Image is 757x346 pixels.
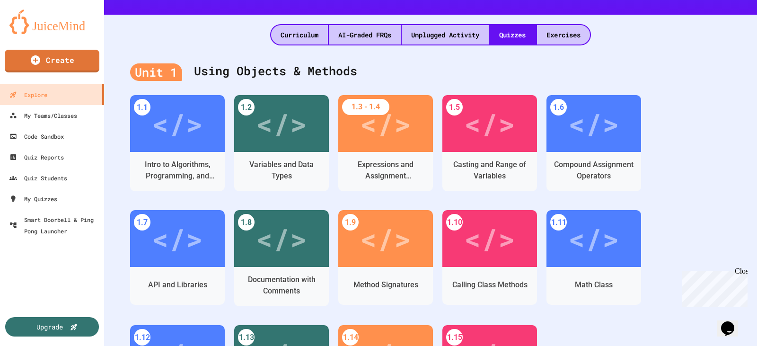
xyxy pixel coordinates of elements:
a: Create [5,50,99,72]
div: Intro to Algorithms, Programming, and Compilers [137,159,218,182]
div: 1.15 [446,329,463,346]
div: API and Libraries [148,279,207,291]
div: 1.10 [446,214,463,231]
div: Method Signatures [353,279,418,291]
div: 1.12 [134,329,150,346]
div: Math Class [575,279,613,291]
div: Upgrade [36,322,63,332]
div: Quizzes [490,25,535,44]
div: 1.5 [446,99,463,115]
div: Variables and Data Types [241,159,322,182]
div: </> [568,102,619,145]
div: 1.6 [550,99,567,115]
div: Compound Assignment Operators [554,159,634,182]
div: Documentation with Comments [241,274,322,297]
div: 1.7 [134,214,150,231]
div: My Teams/Classes [9,110,77,121]
div: Curriculum [271,25,328,44]
div: </> [464,102,515,145]
div: AI-Graded FRQs [329,25,401,44]
div: </> [360,102,411,145]
img: logo-orange.svg [9,9,95,34]
div: Chat with us now!Close [4,4,65,60]
div: Expressions and Assignment Statements [345,159,426,182]
div: 1.2 [238,99,255,115]
div: Exercises [537,25,590,44]
div: Quiz Reports [9,151,64,163]
div: 1.1 [134,99,150,115]
div: </> [568,217,619,260]
div: 1.3 - 1.4 [342,99,389,115]
div: Quiz Students [9,172,67,184]
div: </> [256,102,307,145]
div: 1.13 [238,329,255,346]
div: 1.11 [550,214,567,231]
div: </> [152,102,203,145]
div: Casting and Range of Variables [449,159,530,182]
div: 1.9 [342,214,359,231]
div: </> [360,217,411,260]
div: Code Sandbox [9,131,64,142]
div: Unplugged Activity [402,25,489,44]
div: Unit 1 [130,63,182,81]
div: 1.14 [342,329,359,346]
div: 1.8 [238,214,255,231]
div: My Quizzes [9,193,57,204]
iframe: chat widget [717,308,748,337]
div: </> [152,217,203,260]
div: </> [256,217,307,260]
div: Smart Doorbell & Ping Pong Launcher [9,214,100,237]
iframe: chat widget [678,267,748,307]
div: Using Objects & Methods [130,53,731,90]
div: Calling Class Methods [452,279,528,291]
div: Explore [9,89,47,100]
div: </> [464,217,515,260]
